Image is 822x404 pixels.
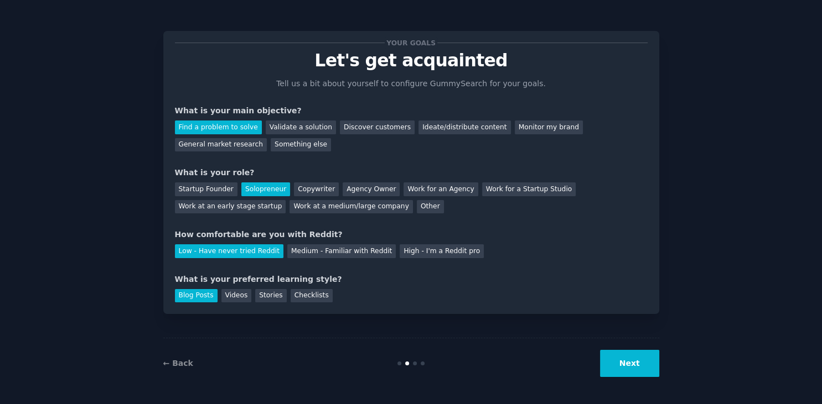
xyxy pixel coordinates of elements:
[175,138,267,152] div: General market research
[400,244,484,258] div: High - I'm a Reddit pro
[175,182,237,196] div: Startup Founder
[163,359,193,368] a: ← Back
[175,274,648,285] div: What is your preferred learning style?
[255,289,286,303] div: Stories
[287,244,396,258] div: Medium - Familiar with Reddit
[515,120,583,134] div: Monitor my brand
[175,244,283,258] div: Low - Have never tried Reddit
[294,182,339,196] div: Copywriter
[175,229,648,240] div: How comfortable are you with Reddit?
[271,138,331,152] div: Something else
[385,37,438,49] span: Your goals
[221,289,252,303] div: Videos
[241,182,290,196] div: Solopreneur
[404,182,478,196] div: Work for an Agency
[175,120,262,134] div: Find a problem to solve
[266,120,336,134] div: Validate a solution
[175,167,648,179] div: What is your role?
[482,182,576,196] div: Work for a Startup Studio
[340,120,415,134] div: Discover customers
[418,120,510,134] div: Ideate/distribute content
[289,200,412,214] div: Work at a medium/large company
[272,78,551,90] p: Tell us a bit about yourself to configure GummySearch for your goals.
[600,350,659,377] button: Next
[175,105,648,117] div: What is your main objective?
[343,182,400,196] div: Agency Owner
[417,200,444,214] div: Other
[175,200,286,214] div: Work at an early stage startup
[291,289,333,303] div: Checklists
[175,289,218,303] div: Blog Posts
[175,51,648,70] p: Let's get acquainted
